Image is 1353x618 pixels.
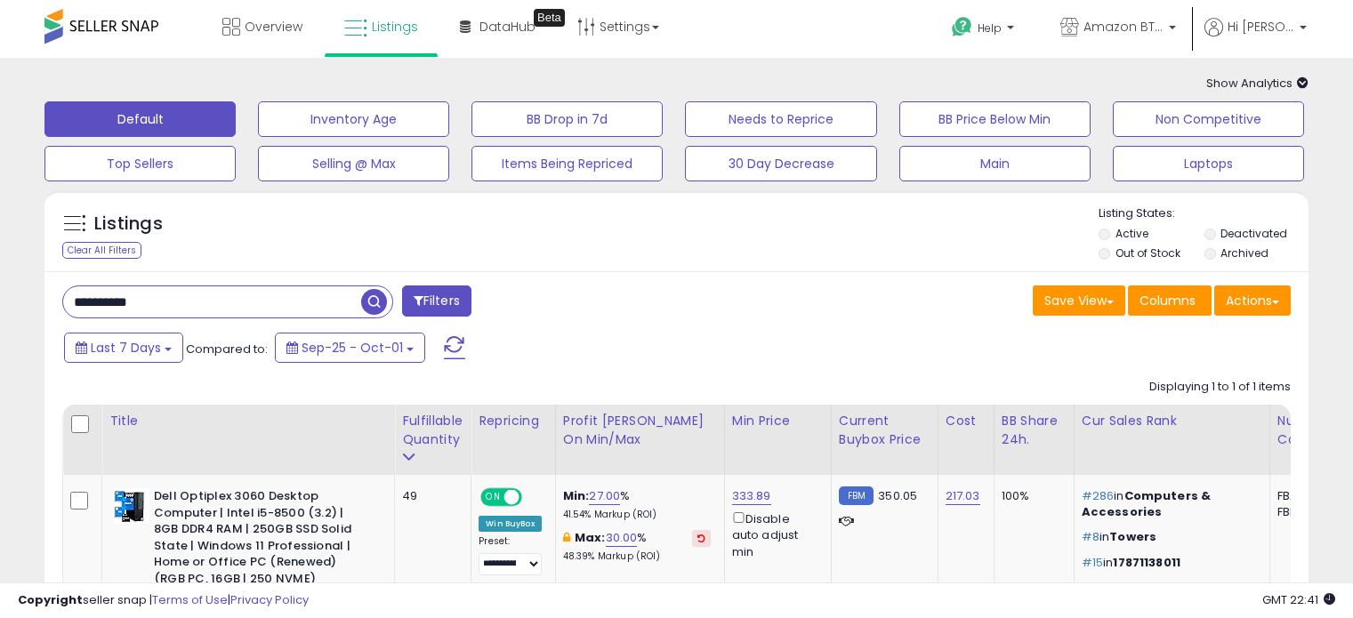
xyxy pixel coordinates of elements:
[479,412,548,430] div: Repricing
[938,3,1032,58] a: Help
[114,488,149,524] img: 41AL0e0kzkL._SL40_.jpg
[1206,75,1309,92] span: Show Analytics
[1113,146,1304,181] button: Laptops
[1277,504,1336,520] div: FBM: 0
[154,488,370,591] b: Dell Optiplex 3060 Desktop Computer | Intel i5-8500 (3.2) | 8GB DDR4 RAM | 250GB SSD Solid State ...
[275,333,425,363] button: Sep-25 - Oct-01
[946,487,980,505] a: 217.03
[1002,488,1060,504] div: 100%
[1140,292,1196,309] span: Columns
[1082,412,1262,430] div: Cur Sales Rank
[186,341,268,357] span: Compared to:
[589,487,620,505] a: 27.00
[1277,488,1336,504] div: FBA: 0
[563,412,717,449] div: Profit [PERSON_NAME] on Min/Max
[44,146,236,181] button: Top Sellers
[44,101,236,137] button: Default
[230,591,309,608] a: Privacy Policy
[1149,379,1291,396] div: Displaying 1 to 1 of 1 items
[839,412,930,449] div: Current Buybox Price
[1082,555,1256,571] p: in
[575,529,606,546] b: Max:
[978,20,1002,36] span: Help
[109,412,387,430] div: Title
[1099,205,1309,222] p: Listing States:
[402,488,457,504] div: 49
[732,487,771,505] a: 333.89
[1204,18,1307,58] a: Hi [PERSON_NAME]
[839,486,874,505] small: FBM
[878,487,917,504] span: 350.05
[482,490,504,505] span: ON
[563,530,711,563] div: %
[946,412,987,430] div: Cost
[94,212,163,237] h5: Listings
[479,18,536,36] span: DataHub
[685,101,876,137] button: Needs to Reprice
[62,242,141,259] div: Clear All Filters
[152,591,228,608] a: Terms of Use
[1220,245,1268,261] label: Archived
[1228,18,1294,36] span: Hi [PERSON_NAME]
[563,488,711,521] div: %
[479,535,542,575] div: Preset:
[258,146,449,181] button: Selling @ Max
[1109,528,1156,545] span: Towers
[479,516,542,532] div: Win BuyBox
[1214,285,1291,316] button: Actions
[245,18,302,36] span: Overview
[1262,591,1335,608] span: 2025-10-9 22:41 GMT
[1082,554,1103,571] span: #15
[1220,226,1287,241] label: Deactivated
[1113,101,1304,137] button: Non Competitive
[18,591,83,608] strong: Copyright
[1277,412,1342,449] div: Num of Comp.
[534,9,565,27] div: Tooltip anchor
[1113,554,1180,571] span: 17871138011
[18,592,309,609] div: seller snap | |
[563,487,590,504] b: Min:
[1115,245,1180,261] label: Out of Stock
[471,101,663,137] button: BB Drop in 7d
[91,339,161,357] span: Last 7 Days
[372,18,418,36] span: Listings
[1002,412,1067,449] div: BB Share 24h.
[685,146,876,181] button: 30 Day Decrease
[471,146,663,181] button: Items Being Repriced
[1082,487,1115,504] span: #286
[402,285,471,317] button: Filters
[1082,528,1099,545] span: #8
[1128,285,1212,316] button: Columns
[258,101,449,137] button: Inventory Age
[563,509,711,521] p: 41.54% Markup (ROI)
[899,101,1091,137] button: BB Price Below Min
[1115,226,1148,241] label: Active
[1082,487,1212,520] span: Computers & Accessories
[64,333,183,363] button: Last 7 Days
[1082,488,1256,520] p: in
[302,339,403,357] span: Sep-25 - Oct-01
[1083,18,1164,36] span: Amazon BTG
[563,550,711,563] p: 48.39% Markup (ROI)
[899,146,1091,181] button: Main
[555,405,724,475] th: The percentage added to the cost of goods (COGS) that forms the calculator for Min & Max prices.
[951,16,973,38] i: Get Help
[402,412,463,449] div: Fulfillable Quantity
[519,490,548,505] span: OFF
[606,529,638,547] a: 30.00
[1033,285,1125,316] button: Save View
[732,509,817,560] div: Disable auto adjust min
[732,412,824,430] div: Min Price
[1082,529,1256,545] p: in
